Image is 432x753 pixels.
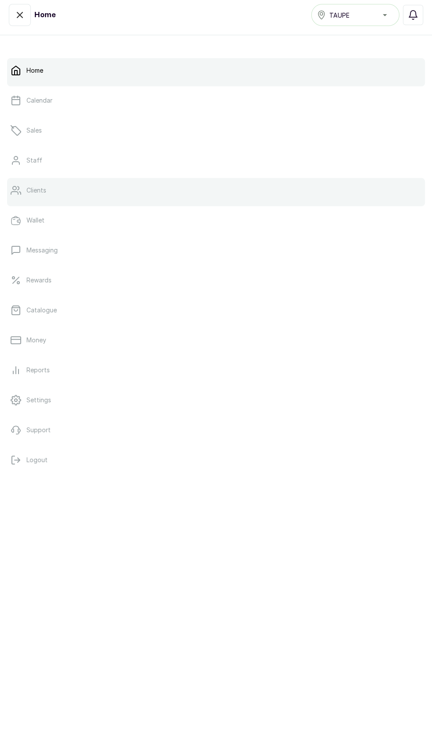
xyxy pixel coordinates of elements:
[329,11,350,20] span: TAUPE
[7,148,425,173] a: Staff
[7,118,425,143] a: Sales
[7,238,425,263] a: Messaging
[26,276,52,285] p: Rewards
[7,88,425,113] a: Calendar
[7,388,425,412] a: Settings
[26,96,52,105] p: Calendar
[26,126,42,135] p: Sales
[26,246,58,255] p: Messaging
[7,448,425,472] button: Logout
[26,306,57,315] p: Catalogue
[26,156,42,165] p: Staff
[7,358,425,382] a: Reports
[7,268,425,293] a: Rewards
[7,418,425,442] a: Support
[26,336,46,345] p: Money
[26,366,50,375] p: Reports
[26,66,43,75] p: Home
[26,186,46,195] p: Clients
[7,328,425,352] a: Money
[311,4,399,26] button: TAUPE
[7,298,425,323] a: Catalogue
[26,426,51,434] p: Support
[7,58,425,83] a: Home
[26,396,51,404] p: Settings
[7,178,425,203] a: Clients
[7,208,425,233] a: Wallet
[26,216,45,225] p: Wallet
[34,10,56,20] h1: Home
[26,456,48,464] p: Logout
